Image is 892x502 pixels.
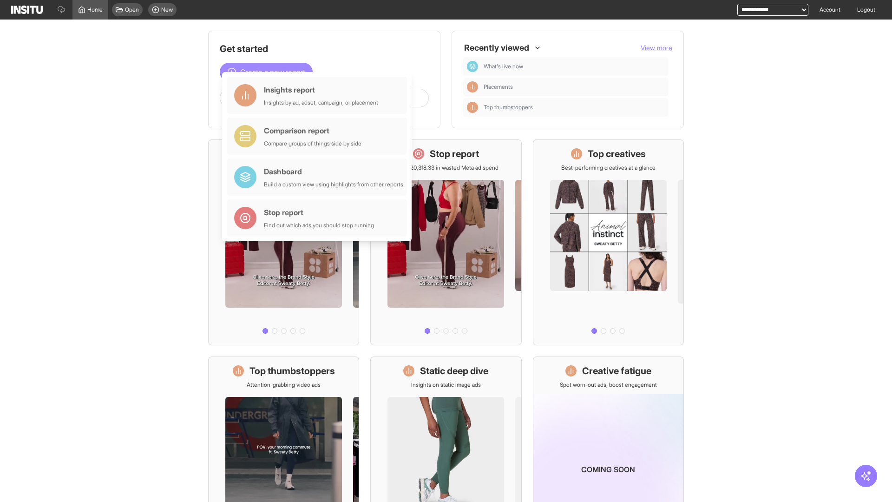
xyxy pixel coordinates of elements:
h1: Top thumbstoppers [249,364,335,377]
a: Stop reportSave £20,318.33 in wasted Meta ad spend [370,139,521,345]
div: Dashboard [264,166,403,177]
p: Save £20,318.33 in wasted Meta ad spend [394,164,498,172]
div: Insights [467,81,478,92]
div: Compare groups of things side by side [264,140,361,147]
a: What's live nowSee all active ads instantly [208,139,359,345]
span: What's live now [484,63,665,70]
h1: Static deep dive [420,364,488,377]
span: View more [641,44,672,52]
button: View more [641,43,672,53]
span: What's live now [484,63,523,70]
button: Create a new report [220,63,313,81]
span: Placements [484,83,513,91]
span: New [161,6,173,13]
h1: Stop report [430,147,479,160]
div: Comparison report [264,125,361,136]
p: Attention-grabbing video ads [247,381,321,389]
img: Logo [11,6,43,14]
span: Top thumbstoppers [484,104,665,111]
a: Top creativesBest-performing creatives at a glance [533,139,684,345]
span: Home [87,6,103,13]
div: Find out which ads you should stop running [264,222,374,229]
div: Insights by ad, adset, campaign, or placement [264,99,378,106]
span: Open [125,6,139,13]
span: Create a new report [240,66,305,78]
div: Dashboard [467,61,478,72]
div: Build a custom view using highlights from other reports [264,181,403,188]
div: Insights report [264,84,378,95]
div: Insights [467,102,478,113]
h1: Get started [220,42,429,55]
p: Best-performing creatives at a glance [561,164,656,172]
span: Placements [484,83,665,91]
p: Insights on static image ads [411,381,481,389]
span: Top thumbstoppers [484,104,533,111]
h1: Top creatives [588,147,646,160]
div: Stop report [264,207,374,218]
